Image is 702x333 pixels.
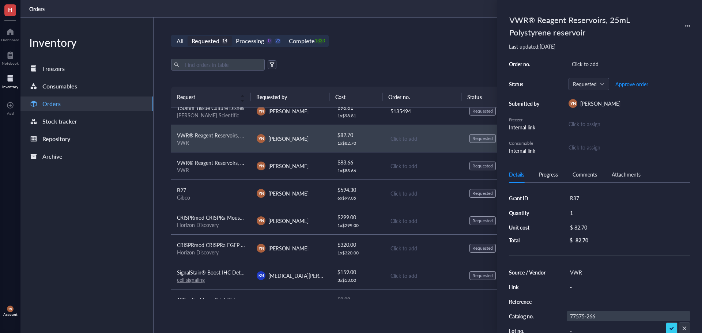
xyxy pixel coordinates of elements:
[337,131,378,139] div: $ 82.70
[390,272,458,280] div: Click to add
[268,190,309,197] span: [PERSON_NAME]
[258,190,264,196] span: YN
[177,249,245,256] div: Horizon Discovery
[20,149,153,164] a: Archive
[337,223,378,228] div: 1 x $ 299.00
[268,135,309,142] span: [PERSON_NAME]
[29,5,46,12] a: Orders
[472,190,493,196] div: Requested
[509,269,546,276] div: Source / Vendor
[20,61,153,76] a: Freezers
[268,162,309,170] span: [PERSON_NAME]
[258,163,264,169] span: YN
[615,78,649,90] button: Approve order
[222,38,228,44] div: 14
[569,59,690,69] div: Click to add
[337,295,378,303] div: $ 0.00
[7,111,14,116] div: Add
[509,313,546,319] div: Catalog no.
[390,162,458,170] div: Click to add
[612,170,641,178] div: Attachments
[390,135,458,143] div: Click to add
[192,36,219,46] div: Requested
[384,289,464,317] td: Click to add
[20,132,153,146] a: Repository
[472,136,493,141] div: Requested
[20,79,153,94] a: Consumables
[384,207,464,234] td: Click to add
[509,237,546,243] div: Total
[42,64,65,74] div: Freezers
[567,193,690,203] div: R37
[382,87,462,107] th: Order no.
[509,43,690,50] div: Last updated: [DATE]
[266,38,272,44] div: 0
[509,117,542,123] div: Freezer
[171,35,329,47] div: segmented control
[268,217,309,224] span: [PERSON_NAME]
[390,244,458,252] div: Click to add
[250,87,330,107] th: Requested by
[509,298,546,305] div: Reference
[1,26,19,42] a: Dashboard
[384,98,464,125] td: 5135494
[42,99,61,109] div: Orders
[567,267,690,277] div: VWR
[258,245,264,251] span: YN
[509,170,524,178] div: Details
[268,245,309,252] span: [PERSON_NAME]
[177,241,298,249] span: CRISPRmod CRISPRa EGFP dCas9-VPR mRNA, 20 µg
[258,108,264,114] span: YN
[2,73,18,89] a: Inventory
[337,140,378,146] div: 1 x $ 82.70
[177,194,245,201] div: Gibco
[580,100,620,107] span: [PERSON_NAME]
[258,135,264,141] span: YN
[177,269,306,276] span: SignalStain® Boost IHC Detection Reagent (HRP, Rabbit)
[42,81,77,91] div: Consumables
[177,222,245,228] div: Horizon Discovery
[177,132,302,139] span: VWR® Reagent Reservoirs, 25mL Polystyrene reservoir
[472,108,493,114] div: Requested
[472,273,493,279] div: Requested
[182,59,262,70] input: Find orders in table
[42,116,77,126] div: Stock tracker
[337,158,378,166] div: $ 83.66
[8,307,12,311] span: YN
[461,87,514,107] th: Status
[337,241,378,249] div: $ 320.00
[569,143,690,151] div: Click to assign
[567,208,690,218] div: 1
[236,36,264,46] div: Processing
[615,81,648,87] span: Approve order
[337,268,378,276] div: $ 159.00
[171,87,250,107] th: Request
[570,101,576,107] span: YN
[573,170,597,178] div: Comments
[472,163,493,169] div: Requested
[509,81,542,87] div: Status
[258,217,264,224] span: YN
[509,123,542,131] div: Internal link
[177,186,186,194] span: B27
[509,209,546,216] div: Quantity
[337,186,378,194] div: $ 594.30
[573,81,603,87] span: Requested
[509,224,546,231] div: Unit cost
[258,273,264,278] span: KM
[337,195,378,201] div: 6 x $ 99.05
[567,222,687,232] div: $ 82.70
[384,234,464,262] td: Click to add
[567,296,690,307] div: -
[2,84,18,89] div: Inventory
[337,168,378,174] div: 1 x $ 83.66
[509,195,546,201] div: Grant ID
[390,189,458,197] div: Click to add
[20,114,153,129] a: Stock tracker
[177,214,358,221] span: CRISPRmod CRISPRa Mouse Nr4a1 (15370) Synthetic sgRNA - Set of 3, 2 nmol
[337,103,378,111] div: $ 98.81
[472,245,493,251] div: Requested
[268,272,349,279] span: [MEDICAL_DATA][PERSON_NAME]
[177,167,245,173] div: VWR
[539,170,558,178] div: Progress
